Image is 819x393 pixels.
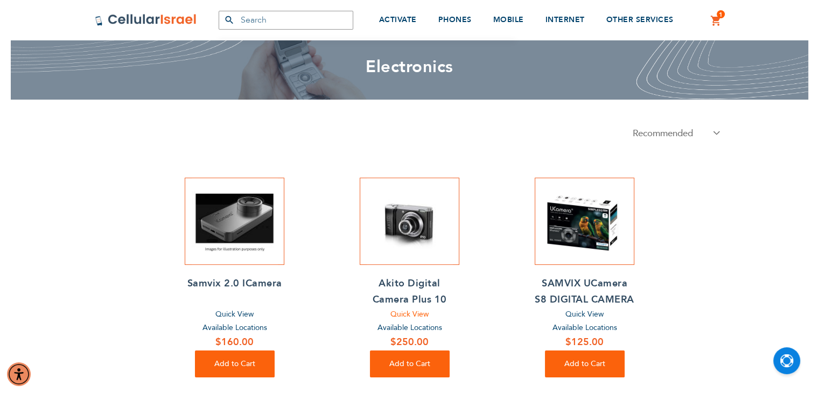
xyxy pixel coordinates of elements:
input: Search [219,11,353,30]
a: SAMVIX UCamera S8 DIGITAL CAMERA [535,276,634,308]
img: Samvix 2.0 ICamera [192,178,278,264]
span: $125.00 [565,335,604,349]
select: . . . . [625,127,725,140]
span: Quick View [565,309,604,319]
img: Akito Digital Camera Plus 10 [367,178,453,264]
img: Cellular Israel Logo [95,13,197,26]
span: MOBILE [493,15,524,25]
div: Accessibility Menu [7,362,31,386]
a: Available Locations [377,322,442,333]
span: INTERNET [545,15,585,25]
a: Samvix 2.0 ICamera [185,276,284,292]
a: Available Locations [202,322,267,333]
a: $250.00 [360,334,459,350]
a: Akito Digital Camera Plus 10 [360,276,459,308]
a: 1 [710,15,722,27]
span: $250.00 [390,335,429,349]
button: Add to Cart [545,350,625,377]
span: Electronics [366,55,453,78]
span: Quick View [215,309,254,319]
a: Quick View [360,308,459,321]
span: Add to Cart [214,359,255,369]
span: $160.00 [215,335,254,349]
button: Add to Cart [195,350,275,377]
a: $160.00 [185,334,284,350]
a: Available Locations [552,322,617,333]
a: $125.00 [535,334,634,350]
span: Add to Cart [389,359,430,369]
span: PHONES [438,15,472,25]
a: Quick View [535,308,634,321]
span: ACTIVATE [379,15,417,25]
span: Add to Cart [564,359,605,369]
button: Add to Cart [370,350,450,377]
span: Quick View [390,309,429,319]
span: 1 [719,10,723,19]
span: OTHER SERVICES [606,15,674,25]
a: Quick View [185,308,284,321]
img: SAMVIX UCamera S8 DIGITAL CAMERA [542,178,628,264]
